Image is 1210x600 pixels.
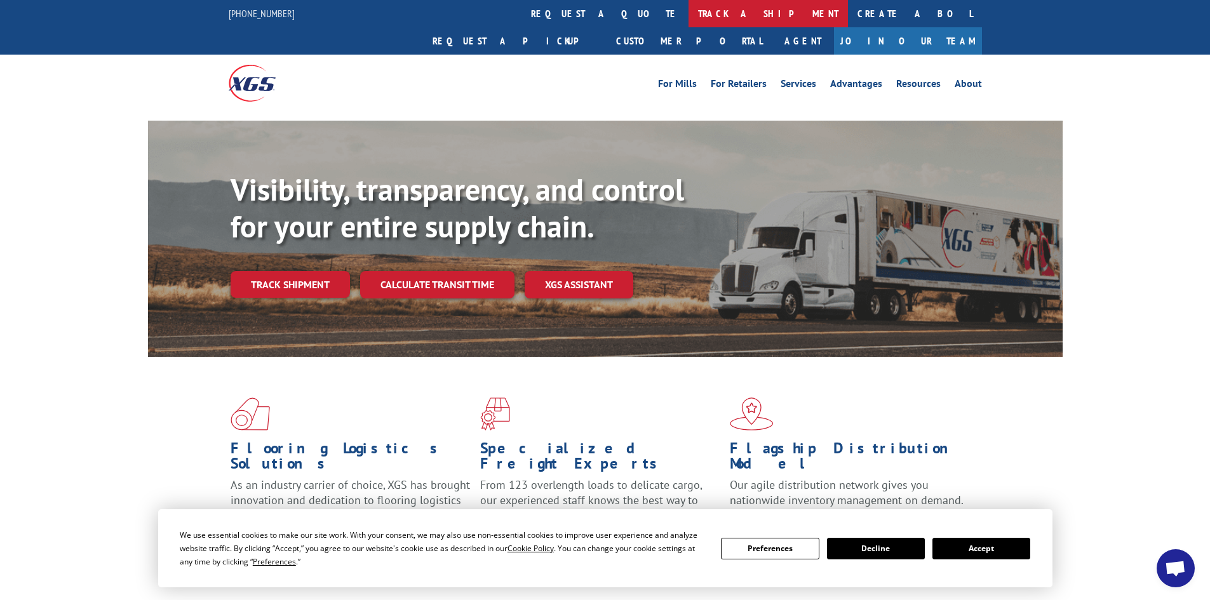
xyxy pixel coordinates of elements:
[525,271,633,298] a: XGS ASSISTANT
[231,271,350,298] a: Track shipment
[480,441,720,477] h1: Specialized Freight Experts
[231,170,684,246] b: Visibility, transparency, and control for your entire supply chain.
[955,79,982,93] a: About
[932,538,1030,559] button: Accept
[229,7,295,20] a: [PHONE_NUMBER]
[180,528,706,568] div: We use essential cookies to make our site work. With your consent, we may also use non-essential ...
[508,543,554,554] span: Cookie Policy
[231,397,270,430] img: xgs-icon-total-supply-chain-intelligence-red
[730,397,774,430] img: xgs-icon-flagship-distribution-model-red
[158,509,1052,587] div: Cookie Consent Prompt
[830,79,882,93] a: Advantages
[721,538,819,559] button: Preferences
[896,79,941,93] a: Resources
[231,441,471,477] h1: Flooring Logistics Solutions
[253,556,296,567] span: Preferences
[231,477,470,523] span: As an industry carrier of choice, XGS has brought innovation and dedication to flooring logistics...
[658,79,697,93] a: For Mills
[360,271,514,298] a: Calculate transit time
[827,538,925,559] button: Decline
[607,27,772,55] a: Customer Portal
[772,27,834,55] a: Agent
[480,477,720,534] p: From 123 overlength loads to delicate cargo, our experienced staff knows the best way to move you...
[1157,549,1195,587] div: Open chat
[730,477,964,507] span: Our agile distribution network gives you nationwide inventory management on demand.
[423,27,607,55] a: Request a pickup
[781,79,816,93] a: Services
[711,79,767,93] a: For Retailers
[730,441,970,477] h1: Flagship Distribution Model
[480,397,510,430] img: xgs-icon-focused-on-flooring-red
[834,27,982,55] a: Join Our Team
